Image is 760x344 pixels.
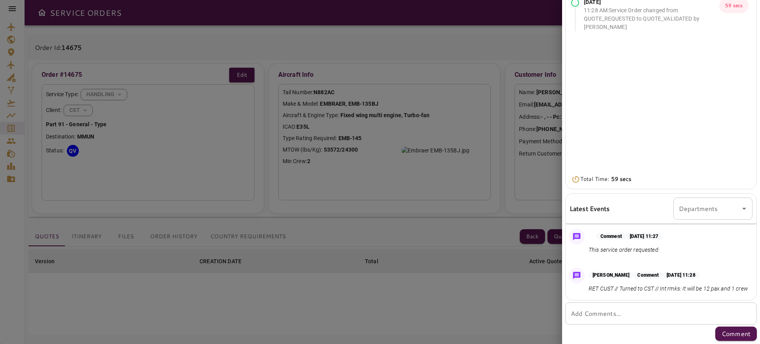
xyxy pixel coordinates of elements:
[633,272,663,279] p: Comment
[571,270,582,281] img: Message Icon
[571,231,582,242] img: Message Icon
[715,327,757,341] button: Comment
[611,175,632,183] b: 59 secs
[589,285,748,293] p: RET CUST // Turned to CST // Int rmks: It will be 12 pax and 1 crew
[663,272,699,279] p: [DATE] 11:28
[570,203,610,214] h6: Latest Events
[584,6,719,31] p: 11:28 AM : Service Order changed from QUOTE_REQUESTED to QUOTE_VALIDATED by [PERSON_NAME]
[571,175,580,183] img: Timer Icon
[597,233,626,240] p: Comment
[589,246,662,254] p: This service order requested:
[580,175,632,183] p: Total Time:
[589,272,633,279] p: [PERSON_NAME]
[722,329,750,338] p: Comment
[739,203,750,214] button: Open
[626,233,662,240] p: [DATE] 11:27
